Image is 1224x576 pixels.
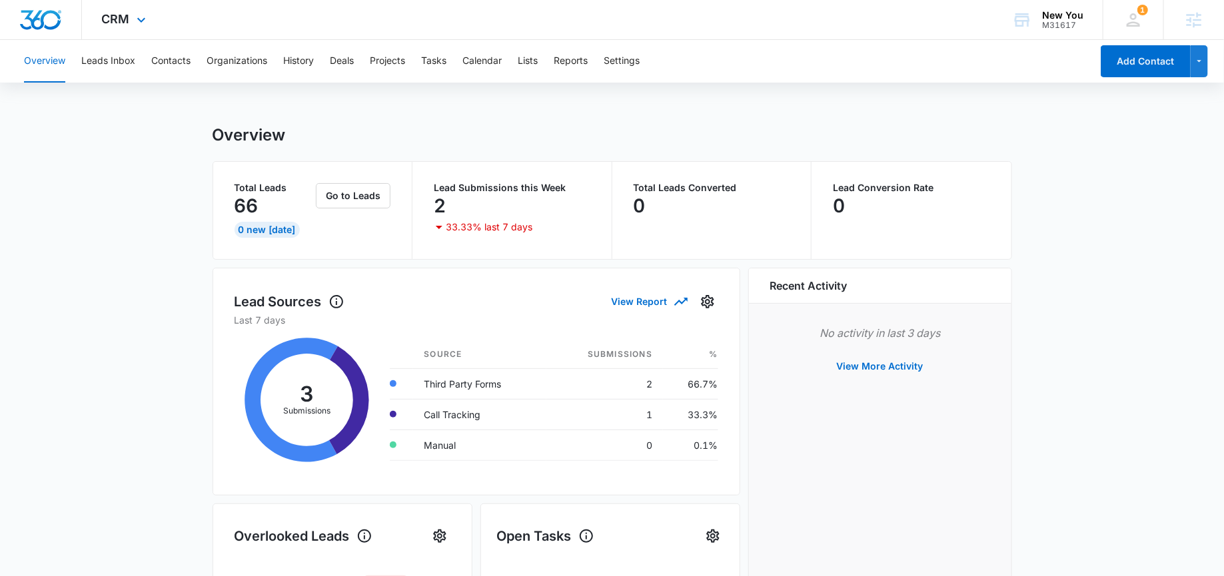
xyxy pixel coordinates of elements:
[833,183,990,192] p: Lead Conversion Rate
[421,40,446,83] button: Tasks
[370,40,405,83] button: Projects
[446,222,532,232] p: 33.33% last 7 days
[546,368,663,399] td: 2
[316,190,390,201] a: Go to Leads
[316,183,390,208] button: Go to Leads
[330,40,354,83] button: Deals
[434,183,590,192] p: Lead Submissions this Week
[663,368,718,399] td: 66.7%
[546,430,663,460] td: 0
[546,399,663,430] td: 1
[81,40,135,83] button: Leads Inbox
[283,40,314,83] button: History
[207,40,267,83] button: Organizations
[102,12,130,26] span: CRM
[604,40,640,83] button: Settings
[770,278,848,294] h6: Recent Activity
[497,526,594,546] h1: Open Tasks
[235,195,259,216] p: 66
[235,292,344,312] h1: Lead Sources
[235,526,372,546] h1: Overlooked Leads
[663,430,718,460] td: 0.1%
[434,195,446,216] p: 2
[151,40,191,83] button: Contacts
[235,183,314,192] p: Total Leads
[1101,45,1191,77] button: Add Contact
[429,525,450,547] button: Settings
[1137,5,1148,15] div: notifications count
[634,183,790,192] p: Total Leads Converted
[824,350,937,382] button: View More Activity
[702,525,724,547] button: Settings
[518,40,538,83] button: Lists
[235,313,718,327] p: Last 7 days
[1042,10,1083,21] div: account name
[697,291,718,312] button: Settings
[235,222,300,238] div: 0 New [DATE]
[24,40,65,83] button: Overview
[634,195,646,216] p: 0
[413,368,546,399] td: Third Party Forms
[663,399,718,430] td: 33.3%
[1042,21,1083,30] div: account id
[770,325,990,341] p: No activity in last 3 days
[413,399,546,430] td: Call Tracking
[1137,5,1148,15] span: 1
[663,340,718,369] th: %
[462,40,502,83] button: Calendar
[413,340,546,369] th: Source
[546,340,663,369] th: Submissions
[213,125,286,145] h1: Overview
[612,290,686,313] button: View Report
[413,430,546,460] td: Manual
[554,40,588,83] button: Reports
[833,195,845,216] p: 0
